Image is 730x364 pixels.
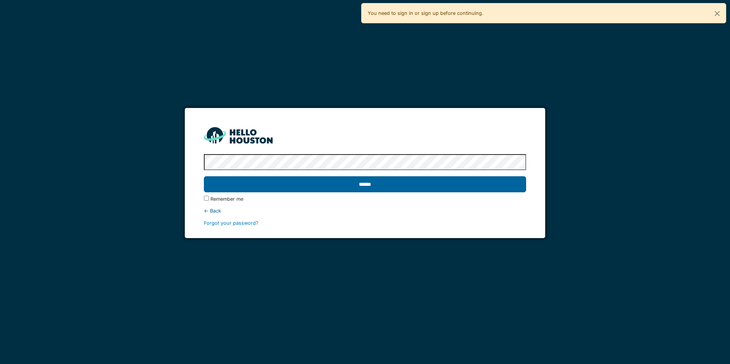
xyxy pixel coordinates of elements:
button: Close [709,3,726,24]
img: HH_line-BYnF2_Hg.png [204,127,273,143]
a: Forgot your password? [204,220,258,226]
label: Remember me [210,195,243,203]
div: You need to sign in or sign up before continuing. [361,3,726,23]
div: ← Back [204,207,526,214]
